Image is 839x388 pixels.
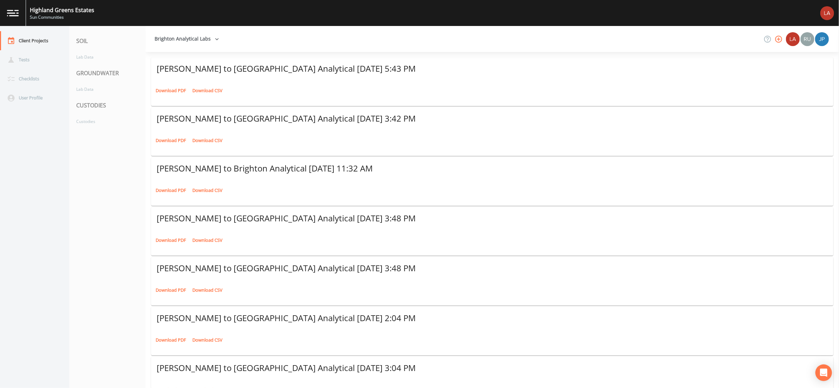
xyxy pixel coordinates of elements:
div: Brighton Analytical [786,32,800,46]
a: Custodies [69,115,139,128]
a: Download PDF [154,235,188,246]
img: bd2ccfa184a129701e0c260bc3a09f9b [820,6,834,20]
a: Lab Data [69,83,139,96]
a: Download PDF [154,335,188,345]
img: 41241ef155101aa6d92a04480b0d0000 [815,32,829,46]
div: [PERSON_NAME] to Brighton Analytical [DATE] 11:32 AM [157,163,828,174]
button: Brighton Analytical Labs [152,33,222,45]
img: logo [7,10,19,16]
a: Download CSV [191,185,224,196]
a: Download CSV [191,335,224,345]
img: a5c06d64ce99e847b6841ccd0307af82 [801,32,814,46]
a: Download CSV [191,85,224,96]
div: Russell Schindler [800,32,815,46]
a: Download CSV [191,285,224,296]
div: [PERSON_NAME] to [GEOGRAPHIC_DATA] Analytical [DATE] 5:43 PM [157,63,828,74]
div: [PERSON_NAME] to [GEOGRAPHIC_DATA] Analytical [DATE] 3:42 PM [157,113,828,124]
div: [PERSON_NAME] to [GEOGRAPHIC_DATA] Analytical [DATE] 3:48 PM [157,263,828,274]
div: Sun Communities [30,14,94,20]
div: CUSTODIES [69,96,146,115]
img: bd2ccfa184a129701e0c260bc3a09f9b [786,32,800,46]
a: Download CSV [191,135,224,146]
a: Lab Data [69,51,139,63]
div: Open Intercom Messenger [815,364,832,381]
div: [PERSON_NAME] to [GEOGRAPHIC_DATA] Analytical [DATE] 3:48 PM [157,213,828,224]
div: SOIL [69,31,146,51]
div: [PERSON_NAME] to [GEOGRAPHIC_DATA] Analytical [DATE] 2:04 PM [157,312,828,324]
a: Download PDF [154,135,188,146]
a: Download PDF [154,285,188,296]
div: Highland Greens Estates [30,6,94,14]
a: Download CSV [191,235,224,246]
div: GROUNDWATER [69,63,146,83]
div: [PERSON_NAME] to [GEOGRAPHIC_DATA] Analytical [DATE] 3:04 PM [157,362,828,373]
a: Download PDF [154,185,188,196]
a: Download PDF [154,85,188,96]
div: Joshua gere Paul [815,32,829,46]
